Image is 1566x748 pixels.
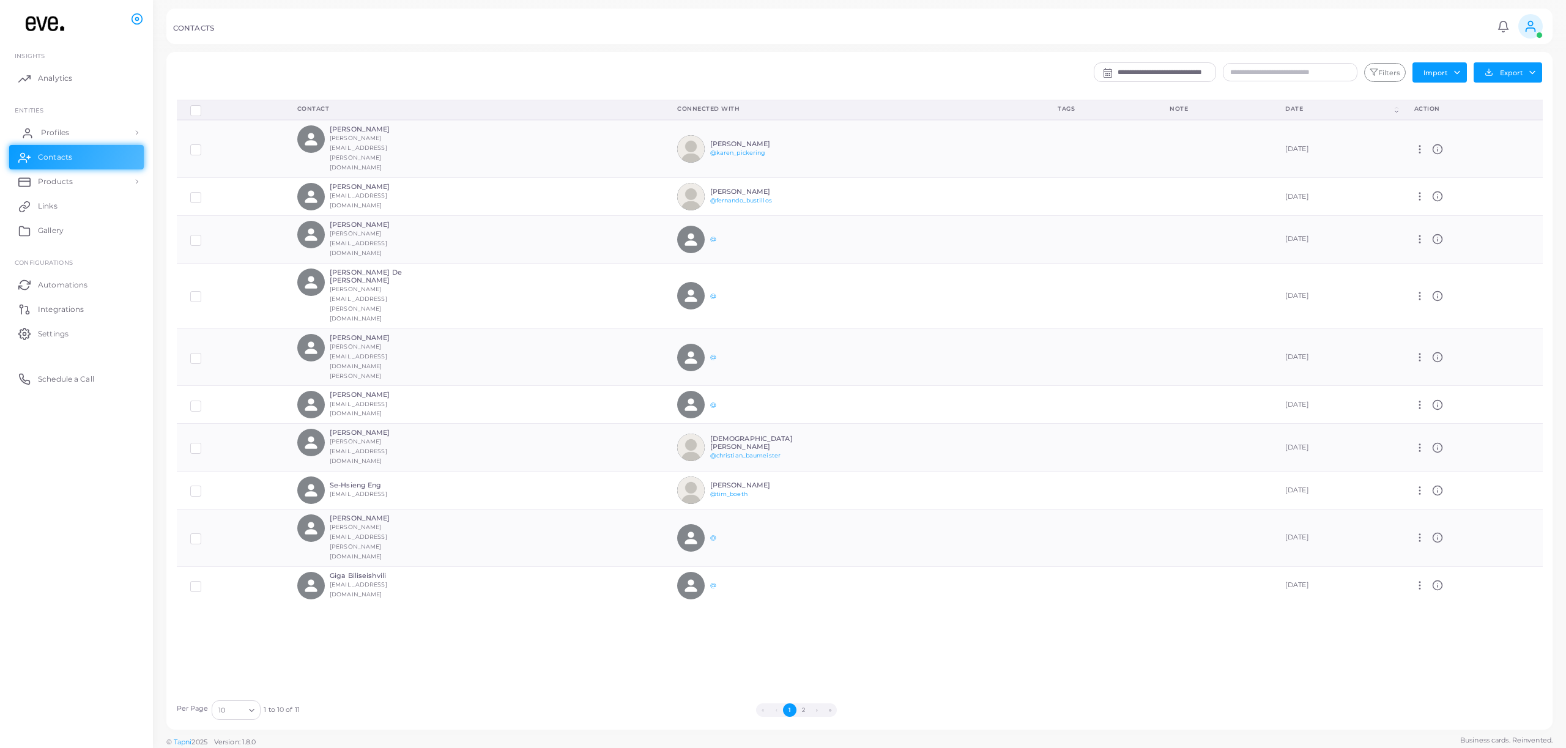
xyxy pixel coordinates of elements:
div: [DATE] [1285,533,1387,542]
div: [DATE] [1285,192,1387,202]
img: avatar [677,434,705,461]
a: Analytics [9,66,144,91]
a: @christian_baumeister [710,452,781,459]
h6: [PERSON_NAME] [330,429,420,437]
span: 2025 [191,737,207,747]
a: @ [710,401,716,408]
svg: person fill [303,131,319,147]
svg: person fill [303,339,319,356]
svg: person fill [303,434,319,451]
small: [PERSON_NAME][EMAIL_ADDRESS][DOMAIN_NAME][PERSON_NAME] [330,343,387,379]
label: Per Page [177,704,209,714]
a: Links [9,194,144,218]
svg: person fill [683,349,699,366]
a: @tim_boeth [710,491,748,497]
a: Schedule a Call [9,366,144,391]
svg: person fill [303,274,319,291]
h6: [PERSON_NAME] [710,481,800,489]
svg: person fill [683,396,699,413]
ul: Pagination [300,703,1294,717]
a: @ [710,292,716,299]
div: Search for option [212,700,261,720]
h6: Giga Biliseishvili [330,572,420,580]
span: Gallery [38,225,64,236]
small: [PERSON_NAME][EMAIL_ADDRESS][PERSON_NAME][DOMAIN_NAME] [330,135,387,171]
h6: [PERSON_NAME] [330,183,420,191]
h6: [PERSON_NAME] [330,514,420,522]
h6: [PERSON_NAME] De [PERSON_NAME] [330,268,420,284]
span: 1 to 10 of 11 [264,705,299,715]
a: @fernando_bustillos [710,197,772,204]
a: @karen_pickering [710,149,765,156]
span: Settings [38,328,69,339]
span: Business cards. Reinvented. [1460,735,1553,746]
svg: person fill [303,226,319,243]
span: Contacts [38,152,72,163]
a: Automations [9,272,144,297]
button: Import [1412,62,1467,82]
h6: [PERSON_NAME] [330,391,420,399]
span: Links [38,201,58,212]
h6: [PERSON_NAME] [330,125,420,133]
small: [PERSON_NAME][EMAIL_ADDRESS][PERSON_NAME][DOMAIN_NAME] [330,524,387,560]
button: Go to page 2 [796,703,810,717]
h6: [PERSON_NAME] [710,188,800,196]
h6: [PERSON_NAME] [710,140,800,148]
small: [PERSON_NAME][EMAIL_ADDRESS][PERSON_NAME][DOMAIN_NAME] [330,286,387,322]
div: Note [1170,105,1258,113]
a: @ [710,354,716,360]
button: Filters [1364,63,1406,83]
div: Tags [1058,105,1143,113]
span: Configurations [15,259,73,266]
img: avatar [677,183,705,210]
span: Analytics [38,73,72,84]
span: © [166,737,256,747]
svg: person fill [683,577,699,594]
button: Go to last page [823,703,837,717]
a: @ [710,582,716,588]
a: Gallery [9,218,144,243]
a: Settings [9,321,144,346]
svg: person fill [683,530,699,546]
small: [PERSON_NAME][EMAIL_ADDRESS][DOMAIN_NAME] [330,230,387,256]
a: Tapni [174,738,192,746]
div: Date [1285,105,1392,113]
a: Products [9,169,144,194]
div: Contact [297,105,651,113]
button: Export [1474,62,1542,83]
div: [DATE] [1285,443,1387,453]
small: [PERSON_NAME][EMAIL_ADDRESS][DOMAIN_NAME] [330,438,387,464]
img: logo [11,12,79,34]
svg: person fill [303,188,319,205]
h6: [PERSON_NAME] [330,221,420,229]
small: [EMAIL_ADDRESS][DOMAIN_NAME] [330,581,387,598]
svg: person fill [303,396,319,413]
span: Automations [38,280,87,291]
div: [DATE] [1285,352,1387,362]
img: avatar [677,476,705,504]
span: Profiles [41,127,69,138]
img: avatar [677,135,705,163]
div: [DATE] [1285,580,1387,590]
a: @ [710,534,716,541]
span: INSIGHTS [15,52,45,59]
svg: person fill [683,287,699,304]
small: [EMAIL_ADDRESS] [330,491,387,497]
span: Schedule a Call [38,374,94,385]
div: [DATE] [1285,400,1387,410]
span: 10 [218,704,225,717]
a: Contacts [9,145,144,169]
span: Version: 1.8.0 [214,738,256,746]
div: [DATE] [1285,234,1387,244]
h5: CONTACTS [173,24,214,32]
h6: [DEMOGRAPHIC_DATA][PERSON_NAME] [710,435,800,451]
th: Row-selection [177,100,284,120]
span: Integrations [38,304,84,315]
span: Products [38,176,73,187]
span: ENTITIES [15,106,43,114]
svg: person fill [303,577,319,594]
svg: person fill [303,520,319,536]
svg: person fill [303,482,319,498]
div: [DATE] [1285,486,1387,495]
